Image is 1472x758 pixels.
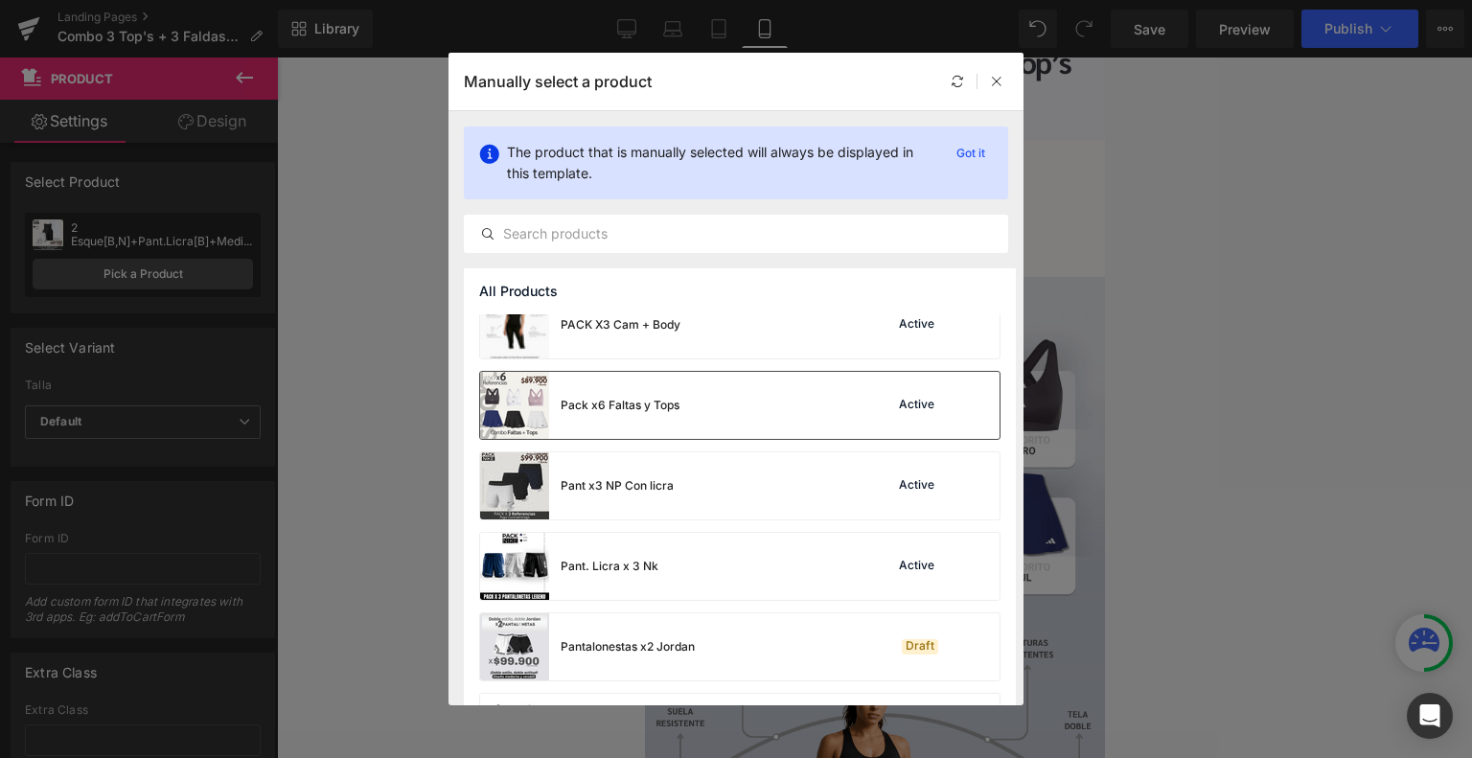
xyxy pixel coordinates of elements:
div: Pant. Licra x 3 Nk [561,558,658,575]
span: M [30,135,42,175]
img: product-img [480,533,549,600]
div: Pack x6 Faltas y Tops [561,397,679,414]
div: PACK X3 Cam + Body [561,316,680,333]
div: Active [895,398,938,413]
p: Manually select a product [464,72,652,91]
img: product-img [480,613,549,680]
p: Got it [949,142,993,165]
img: product-img [480,372,549,439]
div: Pant x3 NP Con licra [561,477,674,494]
p: The product that is manually selected will always be displayed in this template. [507,142,933,184]
img: product-img [480,291,549,358]
div: All Products [464,268,1016,314]
input: Search products [465,222,1007,245]
div: Open Intercom Messenger [1407,693,1453,739]
div: Pantalonestas x2 Jordan [561,638,695,655]
img: product-img [480,452,549,519]
span: L [100,135,108,175]
div: Active [895,559,938,574]
div: Active [895,317,938,333]
div: Draft [902,639,938,655]
div: Active [895,478,938,494]
span: XL [166,135,182,175]
label: Talla [10,111,450,134]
